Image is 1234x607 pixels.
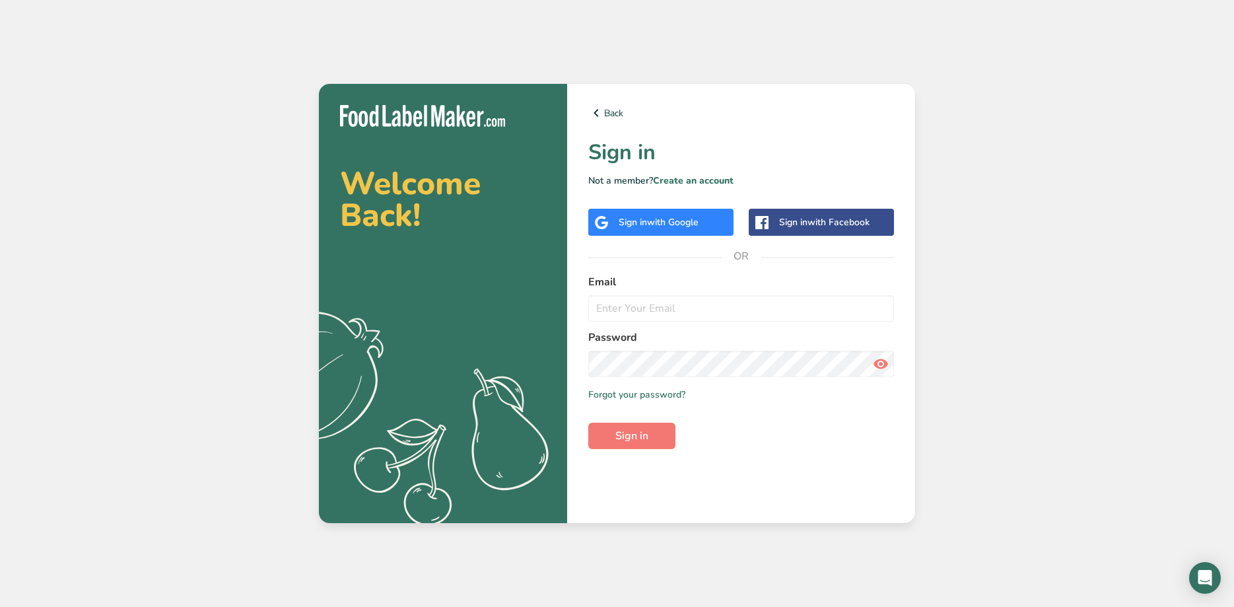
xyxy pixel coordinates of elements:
button: Sign in [588,423,675,449]
div: Sign in [779,215,870,229]
a: Back [588,105,894,121]
span: Sign in [615,428,648,444]
span: OR [722,236,761,276]
label: Email [588,274,894,290]
a: Forgot your password? [588,388,685,402]
label: Password [588,330,894,345]
img: Food Label Maker [340,105,505,127]
h2: Welcome Back! [340,168,546,231]
p: Not a member? [588,174,894,188]
div: Open Intercom Messenger [1189,562,1221,594]
h1: Sign in [588,137,894,168]
input: Enter Your Email [588,295,894,322]
span: with Google [647,216,699,229]
div: Sign in [619,215,699,229]
a: Create an account [653,174,734,187]
span: with Facebook [807,216,870,229]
